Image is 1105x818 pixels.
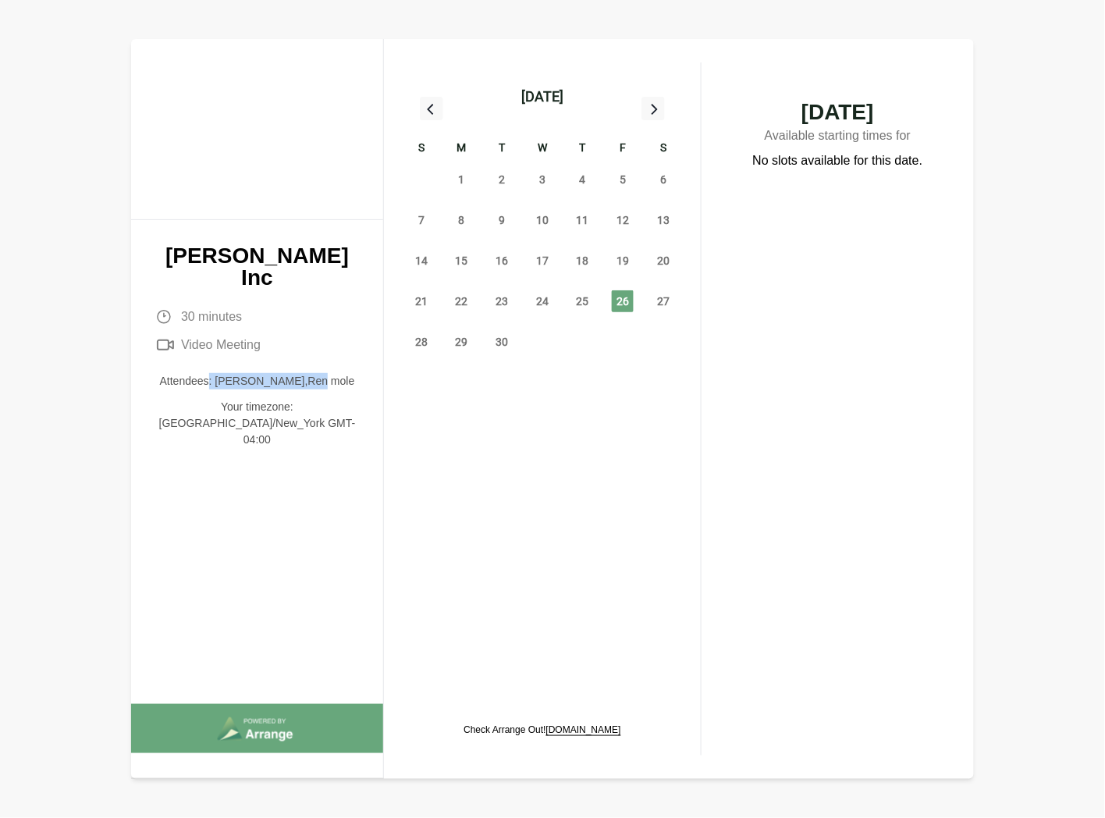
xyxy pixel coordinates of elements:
[612,290,634,312] span: Friday, September 26, 2025
[491,331,513,353] span: Tuesday, September 30, 2025
[491,290,513,312] span: Tuesday, September 23, 2025
[603,139,644,159] div: F
[522,139,563,159] div: W
[753,151,923,170] p: No slots available for this date.
[451,250,473,272] span: Monday, September 15, 2025
[181,336,261,354] span: Video Meeting
[156,399,358,448] p: Your timezone: [GEOGRAPHIC_DATA]/New_York GMT-04:00
[572,250,594,272] span: Thursday, September 18, 2025
[531,169,553,190] span: Wednesday, September 3, 2025
[563,139,603,159] div: T
[491,209,513,231] span: Tuesday, September 9, 2025
[521,86,563,108] div: [DATE]
[156,245,358,289] p: [PERSON_NAME] Inc
[401,139,442,159] div: S
[652,169,674,190] span: Saturday, September 6, 2025
[733,123,943,151] p: Available starting times for
[410,250,432,272] span: Sunday, September 14, 2025
[410,331,432,353] span: Sunday, September 28, 2025
[464,724,620,736] p: Check Arrange Out!
[531,250,553,272] span: Wednesday, September 17, 2025
[451,290,473,312] span: Monday, September 22, 2025
[531,290,553,312] span: Wednesday, September 24, 2025
[181,308,242,326] span: 30 minutes
[733,101,943,123] span: [DATE]
[572,169,594,190] span: Thursday, September 4, 2025
[643,139,684,159] div: S
[612,209,634,231] span: Friday, September 12, 2025
[156,373,358,389] p: Attendees: [PERSON_NAME],Ren mole
[652,209,674,231] span: Saturday, September 13, 2025
[652,290,674,312] span: Saturday, September 27, 2025
[442,139,482,159] div: M
[652,250,674,272] span: Saturday, September 20, 2025
[572,209,594,231] span: Thursday, September 11, 2025
[612,250,634,272] span: Friday, September 19, 2025
[481,139,522,159] div: T
[410,209,432,231] span: Sunday, September 7, 2025
[531,209,553,231] span: Wednesday, September 10, 2025
[572,290,594,312] span: Thursday, September 25, 2025
[491,169,513,190] span: Tuesday, September 2, 2025
[451,209,473,231] span: Monday, September 8, 2025
[451,169,473,190] span: Monday, September 1, 2025
[451,331,473,353] span: Monday, September 29, 2025
[491,250,513,272] span: Tuesday, September 16, 2025
[410,290,432,312] span: Sunday, September 21, 2025
[546,724,621,735] a: [DOMAIN_NAME]
[612,169,634,190] span: Friday, September 5, 2025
